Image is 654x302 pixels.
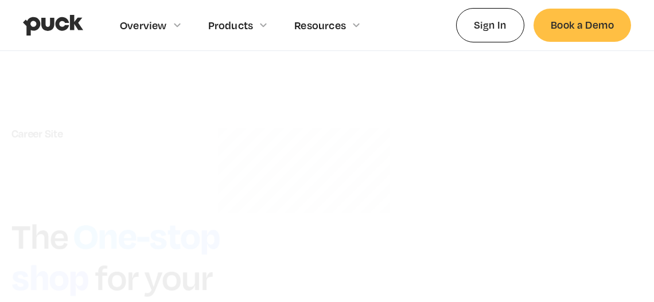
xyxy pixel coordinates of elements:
div: Overview [120,19,167,32]
div: Products [208,19,254,32]
div: Career Site [11,127,304,140]
h1: The [11,214,68,257]
div: Resources [294,19,346,32]
a: Sign In [456,8,524,42]
a: Book a Demo [534,9,631,41]
h1: One-stop shop [11,209,220,300]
